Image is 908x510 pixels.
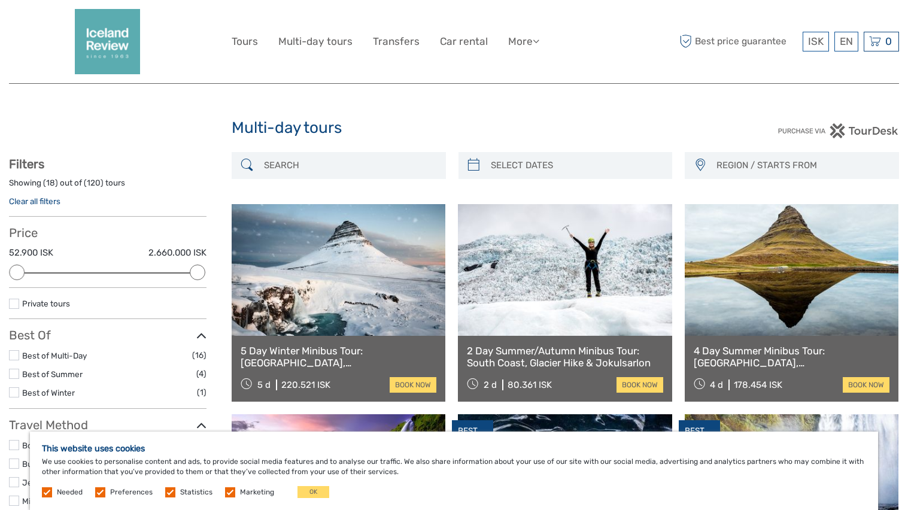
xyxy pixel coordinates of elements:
[232,119,677,138] h1: Multi-day tours
[22,351,87,360] a: Best of Multi-Day
[87,177,101,189] label: 120
[57,487,83,497] label: Needed
[9,177,206,196] div: Showing ( ) out of ( ) tours
[180,487,212,497] label: Statistics
[9,196,60,206] a: Clear all filters
[843,377,889,393] a: book now
[75,9,140,74] img: 2352-2242c590-57d0-4cbf-9375-f685811e12ac_logo_big.png
[373,33,420,50] a: Transfers
[508,380,552,390] div: 80.361 ISK
[710,380,723,390] span: 4 d
[508,33,539,50] a: More
[778,123,899,138] img: PurchaseViaTourDesk.png
[452,420,493,450] div: BEST SELLER
[281,380,330,390] div: 220.521 ISK
[9,247,53,259] label: 52.900 ISK
[257,380,271,390] span: 5 d
[467,345,663,369] a: 2 Day Summer/Autumn Minibus Tour: South Coast, Glacier Hike & Jokulsarlon
[834,32,858,51] div: EN
[197,385,206,399] span: (1)
[734,380,782,390] div: 178.454 ISK
[22,388,75,397] a: Best of Winter
[22,459,37,469] a: Bus
[22,441,40,450] a: Boat
[22,299,70,308] a: Private tours
[22,369,83,379] a: Best of Summer
[110,487,153,497] label: Preferences
[42,444,866,454] h5: This website uses cookies
[196,367,206,381] span: (4)
[617,377,663,393] a: book now
[46,177,55,189] label: 18
[259,155,440,176] input: SEARCH
[192,348,206,362] span: (16)
[232,33,258,50] a: Tours
[676,32,800,51] span: Best price guarantee
[30,432,878,510] div: We use cookies to personalise content and ads, to provide social media features and to analyse ou...
[22,478,63,487] a: Jeep / 4x4
[9,226,206,240] h3: Price
[240,487,274,497] label: Marketing
[241,345,436,369] a: 5 Day Winter Minibus Tour: [GEOGRAPHIC_DATA], [GEOGRAPHIC_DATA], [GEOGRAPHIC_DATA], South Coast &...
[390,377,436,393] a: book now
[883,35,894,47] span: 0
[9,328,206,342] h3: Best Of
[694,345,889,369] a: 4 Day Summer Minibus Tour: [GEOGRAPHIC_DATA], [GEOGRAPHIC_DATA], [GEOGRAPHIC_DATA] and [GEOGRAPHI...
[22,496,74,506] a: Mini Bus / Car
[278,33,353,50] a: Multi-day tours
[711,156,893,175] button: REGION / STARTS FROM
[486,155,667,176] input: SELECT DATES
[679,420,720,450] div: BEST SELLER
[484,380,497,390] span: 2 d
[297,486,329,498] button: OK
[9,418,206,432] h3: Travel Method
[808,35,824,47] span: ISK
[440,33,488,50] a: Car rental
[9,157,44,171] strong: Filters
[148,247,206,259] label: 2.660.000 ISK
